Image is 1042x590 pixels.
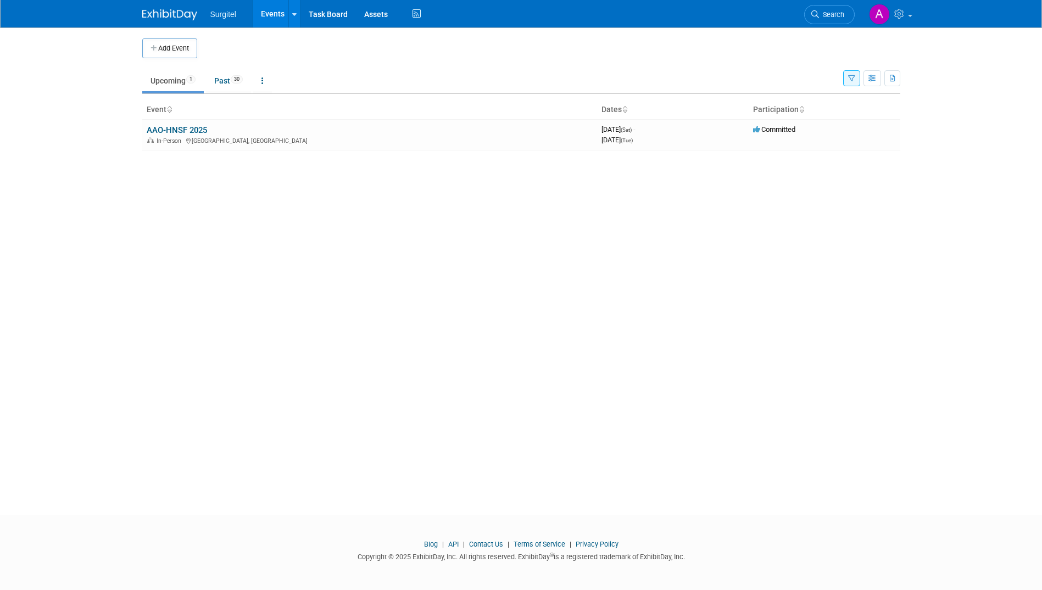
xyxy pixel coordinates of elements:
[804,5,855,24] a: Search
[186,75,196,84] span: 1
[601,136,633,144] span: [DATE]
[621,127,632,133] span: (Sat)
[157,137,185,144] span: In-Person
[166,105,172,114] a: Sort by Event Name
[749,101,900,119] th: Participation
[448,540,459,548] a: API
[231,75,243,84] span: 30
[576,540,618,548] a: Privacy Policy
[514,540,565,548] a: Terms of Service
[567,540,574,548] span: |
[147,137,154,143] img: In-Person Event
[439,540,447,548] span: |
[633,125,635,133] span: -
[505,540,512,548] span: |
[753,125,795,133] span: Committed
[142,70,204,91] a: Upcoming1
[147,125,207,135] a: AAO-HNSF 2025
[799,105,804,114] a: Sort by Participation Type
[819,10,844,19] span: Search
[550,552,554,558] sup: ®
[460,540,467,548] span: |
[142,101,597,119] th: Event
[622,105,627,114] a: Sort by Start Date
[210,10,236,19] span: Surgitel
[597,101,749,119] th: Dates
[147,136,593,144] div: [GEOGRAPHIC_DATA], [GEOGRAPHIC_DATA]
[869,4,890,25] img: Antoinette DePetro
[142,9,197,20] img: ExhibitDay
[601,125,635,133] span: [DATE]
[142,38,197,58] button: Add Event
[469,540,503,548] a: Contact Us
[621,137,633,143] span: (Tue)
[206,70,251,91] a: Past30
[424,540,438,548] a: Blog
